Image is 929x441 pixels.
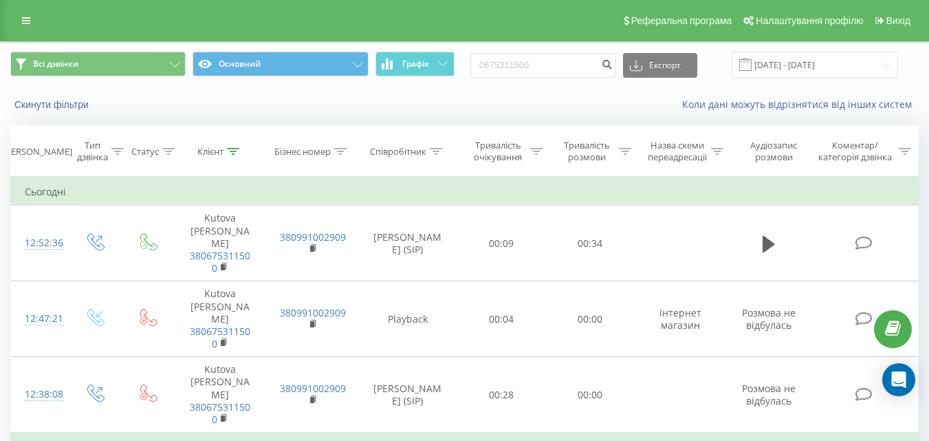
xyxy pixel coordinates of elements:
span: Графік [402,59,429,69]
td: інтернет магазин [635,281,727,357]
td: 00:00 [546,357,635,433]
span: Реферальна програма [631,15,732,26]
div: Open Intercom Messenger [882,363,915,396]
div: 12:52:36 [25,230,54,257]
span: Вихід [886,15,910,26]
a: 380991002909 [280,230,346,244]
div: Співробітник [370,146,426,158]
span: Розмова не відбулась [742,382,796,407]
td: Kutova [PERSON_NAME] [174,206,266,281]
button: Графік [375,52,455,76]
a: 380675311500 [190,400,250,426]
td: [PERSON_NAME] (SIP) [358,357,457,433]
button: Всі дзвінки [10,52,186,76]
div: Коментар/категорія дзвінка [815,140,895,163]
td: 00:28 [457,357,546,433]
button: Скинути фільтри [10,98,96,111]
div: Назва схеми переадресації [647,140,708,163]
input: Пошук за номером [470,53,616,78]
a: 380991002909 [280,382,346,395]
div: Тривалість розмови [558,140,615,163]
td: Сьогодні [11,178,919,206]
span: Розмова не відбулась [742,306,796,332]
div: Бізнес номер [274,146,331,158]
td: Kutova [PERSON_NAME] [174,357,266,433]
div: 12:47:21 [25,305,54,332]
div: 12:38:08 [25,381,54,408]
span: Всі дзвінки [33,58,78,69]
button: Експорт [623,53,697,78]
td: 00:04 [457,281,546,357]
td: 00:09 [457,206,546,281]
td: Kutova [PERSON_NAME] [174,281,266,357]
a: 380991002909 [280,306,346,319]
td: [PERSON_NAME] (SIP) [358,206,457,281]
a: 380675311500 [190,325,250,350]
div: Статус [131,146,159,158]
div: Клієнт [197,146,223,158]
td: 00:00 [546,281,635,357]
span: Налаштування профілю [756,15,863,26]
button: Основний [193,52,368,76]
a: 380675311500 [190,249,250,275]
div: Аудіозапис розмови [739,140,809,163]
div: Тип дзвінка [77,140,108,163]
div: Тривалість очікування [470,140,527,163]
td: Playback [358,281,457,357]
a: Коли дані можуть відрізнятися вiд інших систем [682,98,919,111]
td: 00:34 [546,206,635,281]
div: [PERSON_NAME] [3,146,72,158]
